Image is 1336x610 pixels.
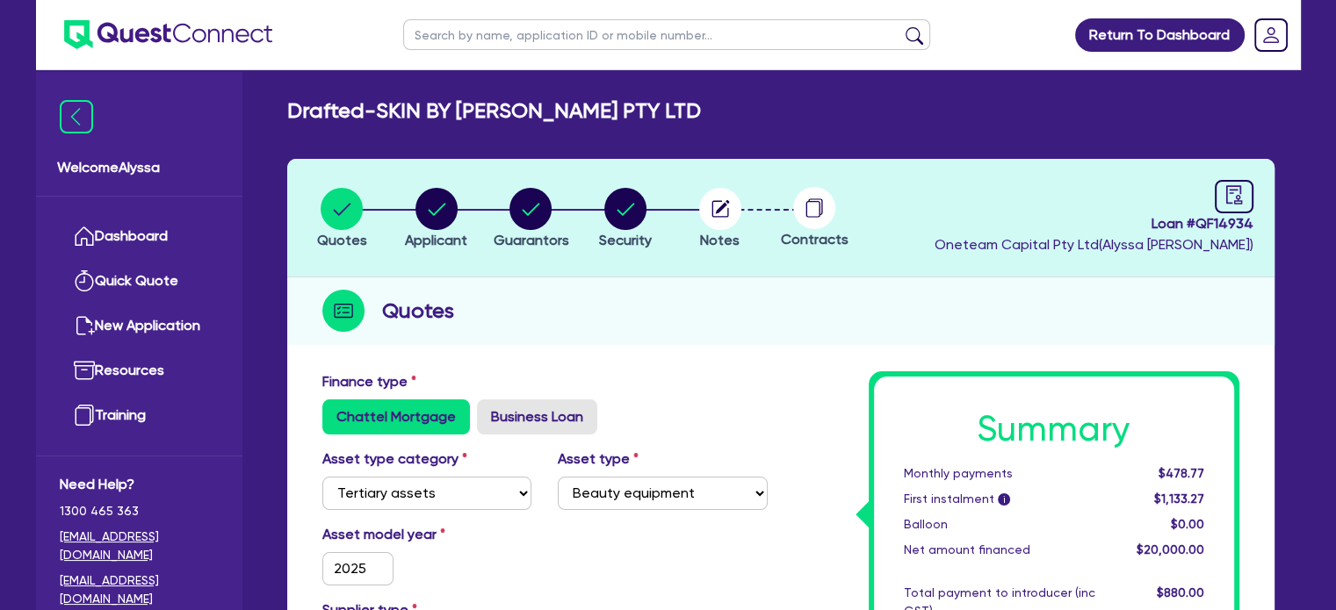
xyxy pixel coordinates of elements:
span: Welcome Alyssa [57,157,221,178]
img: training [74,405,95,426]
input: Search by name, application ID or mobile number... [403,19,930,50]
a: [EMAIL_ADDRESS][DOMAIN_NAME] [60,527,219,564]
h1: Summary [904,408,1204,450]
span: Oneteam Capital Pty Ltd ( Alyssa [PERSON_NAME] ) [935,236,1253,253]
a: Quick Quote [60,259,219,304]
img: icon-menu-close [60,100,93,133]
div: First instalment [891,490,1109,508]
button: Quotes [316,187,368,252]
span: $20,000.00 [1136,542,1203,556]
span: $1,133.27 [1153,492,1203,506]
label: Finance type [322,371,416,392]
span: i [998,493,1010,506]
label: Chattel Mortgage [322,399,470,434]
img: new-application [74,315,95,336]
span: $0.00 [1170,517,1203,531]
label: Asset type [558,449,639,470]
span: Contracts [781,231,849,248]
span: Quotes [317,232,367,248]
label: Business Loan [477,399,597,434]
span: Applicant [405,232,467,248]
span: Guarantors [493,232,568,248]
img: step-icon [322,290,365,332]
button: Notes [698,187,742,252]
a: Resources [60,348,219,393]
button: Security [598,187,653,252]
button: Applicant [404,187,468,252]
a: Training [60,393,219,438]
a: Dashboard [60,214,219,259]
button: Guarantors [492,187,569,252]
span: $880.00 [1156,585,1203,599]
a: Dropdown toggle [1248,12,1294,58]
div: Monthly payments [891,464,1109,483]
img: resources [74,360,95,381]
h2: Quotes [382,295,454,327]
label: Asset model year [309,524,545,545]
span: audit [1224,185,1244,205]
span: Loan # QF14934 [935,213,1253,234]
span: Notes [700,232,740,248]
div: Net amount financed [891,541,1109,559]
span: 1300 465 363 [60,502,219,520]
span: Need Help? [60,474,219,495]
img: quest-connect-logo-blue [64,20,272,49]
a: Return To Dashboard [1075,18,1245,52]
img: quick-quote [74,270,95,291]
a: New Application [60,304,219,348]
h2: Drafted - SKIN BY [PERSON_NAME] PTY LTD [287,98,701,124]
a: audit [1215,180,1253,213]
span: Security [599,232,652,248]
label: Asset type category [322,449,467,470]
div: Balloon [891,515,1109,534]
span: $478.77 [1158,466,1203,480]
a: [EMAIL_ADDRESS][DOMAIN_NAME] [60,571,219,608]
